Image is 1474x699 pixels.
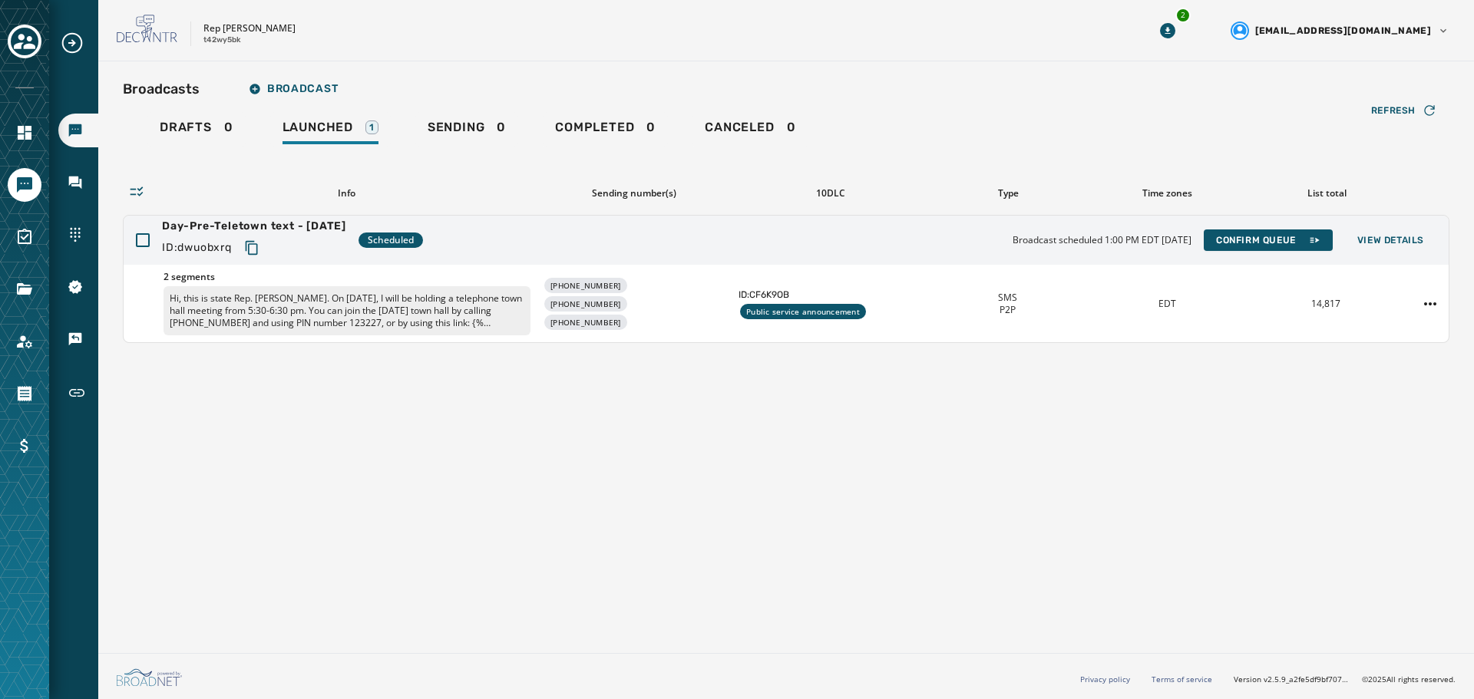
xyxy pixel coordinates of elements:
[238,234,266,262] button: Copy text to clipboard
[8,168,41,202] a: Navigate to Messaging
[544,278,627,293] div: [PHONE_NUMBER]
[162,240,232,256] span: ID: dwuobxrq
[1093,298,1240,310] div: EDT
[1371,104,1416,117] span: Refresh
[160,120,212,135] span: Drafts
[58,270,98,304] a: Navigate to 10DLC Registration
[164,271,530,283] span: 2 segments
[934,187,1082,199] div: Type
[1204,229,1333,251] button: Confirm Queue
[692,112,808,147] a: Canceled0
[1152,674,1212,684] a: Terms of service
[8,220,41,254] a: Navigate to Surveys
[8,377,41,410] a: Navigate to Orders
[998,292,1017,304] span: SMS
[555,120,656,144] div: 0
[1234,674,1350,685] span: Version
[60,31,97,55] button: Expand sub nav menu
[1154,17,1182,45] button: Download Menu
[1418,292,1443,316] button: Day-Pre-Teletown text - 9-2-25 action menu
[123,78,200,100] h2: Broadcasts
[1216,234,1320,246] span: Confirm Queue
[160,120,233,144] div: 0
[428,120,506,144] div: 0
[365,120,378,134] div: 1
[1094,187,1241,199] div: Time zones
[555,120,634,135] span: Completed
[705,120,774,135] span: Canceled
[1013,234,1191,246] span: Broadcast scheduled 1:00 PM EDT [DATE]
[1080,674,1130,684] a: Privacy policy
[739,289,922,301] span: ID: CF6K9OB
[8,272,41,306] a: Navigate to Files
[203,22,296,35] p: Rep [PERSON_NAME]
[270,112,391,147] a: Launched1
[739,187,922,199] div: 10DLC
[58,374,98,411] a: Navigate to Short Links
[1359,98,1449,123] button: Refresh
[249,83,338,95] span: Broadcast
[203,35,241,46] p: t42wy5bk
[544,296,627,312] div: [PHONE_NUMBER]
[428,120,485,135] span: Sending
[58,218,98,252] a: Navigate to Sending Numbers
[1000,304,1016,316] span: P2P
[415,112,518,147] a: Sending0
[164,286,530,335] p: Hi, this is state Rep. [PERSON_NAME]. On [DATE], I will be holding a telephone town hall meeting ...
[543,112,668,147] a: Completed0
[1362,674,1456,684] span: © 2025 All rights reserved.
[147,112,246,147] a: Drafts0
[543,187,726,199] div: Sending number(s)
[368,234,414,246] span: Scheduled
[1264,674,1350,685] span: v2.5.9_a2fe5df9bf7071e1522954d516a80c78c649093f
[1357,234,1424,246] span: View Details
[283,120,353,135] span: Launched
[705,120,795,144] div: 0
[1345,229,1436,251] button: View Details
[740,304,866,319] div: Public service announcement
[58,322,98,356] a: Navigate to Keywords & Responders
[8,116,41,150] a: Navigate to Home
[1255,25,1431,37] span: [EMAIL_ADDRESS][DOMAIN_NAME]
[1253,298,1400,310] div: 14,817
[236,74,350,104] button: Broadcast
[8,325,41,358] a: Navigate to Account
[544,315,627,330] div: [PHONE_NUMBER]
[162,219,346,234] span: Day-Pre-Teletown text - [DATE]
[1224,15,1456,46] button: User settings
[8,25,41,58] button: Toggle account select drawer
[163,187,530,199] div: Info
[58,166,98,199] a: Navigate to Inbox
[1175,8,1191,23] div: 2
[1253,187,1400,199] div: List total
[8,429,41,463] a: Navigate to Billing
[58,114,98,147] a: Navigate to Broadcasts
